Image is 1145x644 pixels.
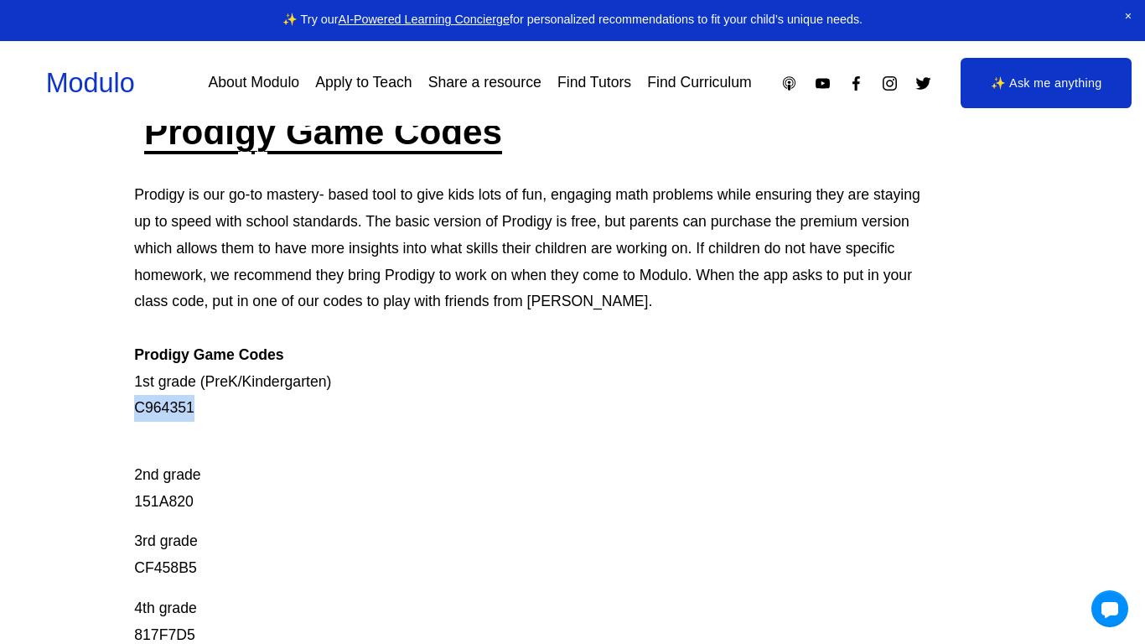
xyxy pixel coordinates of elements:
[46,68,135,98] a: Modulo
[208,69,299,98] a: About Modulo
[134,182,922,422] p: Prodigy is our go-to mastery- based tool to give kids lots of fun, engaging math problems while e...
[914,75,932,92] a: Twitter
[134,346,283,363] strong: Prodigy Game Codes
[315,69,412,98] a: Apply to Teach
[134,435,922,515] p: 2nd grade 151A820
[428,69,541,98] a: Share a resource
[814,75,832,92] a: YouTube
[144,112,502,152] a: Prodigy Game Codes
[339,13,510,26] a: AI-Powered Learning Concierge
[557,69,631,98] a: Find Tutors
[647,69,751,98] a: Find Curriculum
[134,528,922,582] p: 3rd grade CF458B5
[881,75,899,92] a: Instagram
[961,58,1132,108] a: ✨ Ask me anything
[780,75,798,92] a: Apple Podcasts
[847,75,865,92] a: Facebook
